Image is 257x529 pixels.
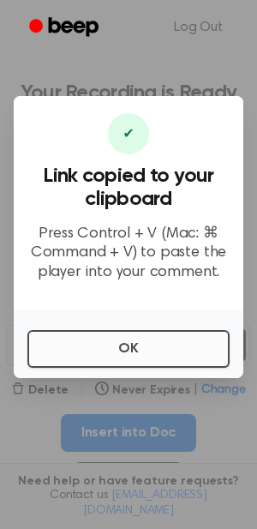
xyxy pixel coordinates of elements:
[27,165,230,211] h3: Link copied to your clipboard
[27,330,230,368] button: OK
[27,225,230,283] p: Press Control + V (Mac: ⌘ Command + V) to paste the player into your comment.
[157,7,240,48] a: Log Out
[108,113,149,154] div: ✔
[17,11,114,45] a: Beep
